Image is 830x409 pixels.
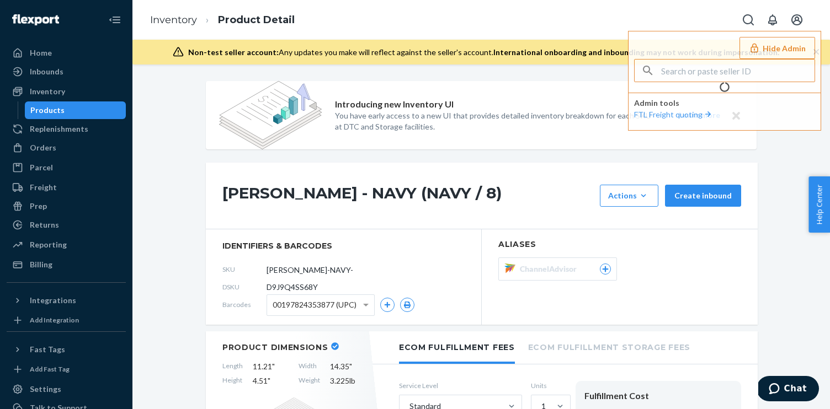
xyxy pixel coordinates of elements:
[219,81,322,149] img: new-reports-banner-icon.82668bd98b6a51aee86340f2a7b77ae3.png
[758,376,819,403] iframe: Opens a widget where you can chat to one of our agents
[30,364,70,374] div: Add Fast Tag
[30,142,56,153] div: Orders
[349,362,352,371] span: "
[222,300,267,309] span: Barcodes
[30,182,57,193] div: Freight
[493,47,779,57] span: International onboarding and inbounding may not work during impersonation.
[661,60,815,82] input: Search or paste seller ID
[25,101,126,119] a: Products
[7,363,126,376] a: Add Fast Tag
[7,216,126,234] a: Returns
[222,375,243,386] span: Height
[330,361,366,372] span: 14.35
[30,86,65,97] div: Inventory
[762,9,784,31] button: Open notifications
[30,295,76,306] div: Integrations
[268,376,270,385] span: "
[600,185,658,207] button: Actions
[7,120,126,138] a: Replenishments
[222,342,328,352] h2: Product Dimensions
[7,341,126,358] button: Fast Tags
[634,110,714,119] a: FTL Freight quoting
[12,14,59,25] img: Flexport logo
[222,265,267,274] span: SKU
[7,380,126,398] a: Settings
[222,185,594,207] h1: [PERSON_NAME] - NAVY (NAVY / 8)
[299,375,320,386] span: Weight
[30,201,47,212] div: Prep
[150,14,197,26] a: Inventory
[7,159,126,176] a: Parcel
[399,331,515,364] li: Ecom Fulfillment Fees
[330,375,366,386] span: 3.225 lb
[188,47,279,57] span: Non-test seller account:
[7,292,126,309] button: Integrations
[520,263,581,275] span: ChannelAdvisor
[7,179,126,196] a: Freight
[30,384,61,395] div: Settings
[7,44,126,62] a: Home
[299,361,320,372] span: Width
[218,14,295,26] a: Product Detail
[7,314,126,327] a: Add Integration
[7,63,126,80] a: Inbounds
[267,282,318,293] span: D9J9Q4SS68Y
[584,390,732,402] div: Fulfillment Cost
[498,240,741,249] h2: Aliases
[30,123,88,134] div: Replenishments
[273,295,357,314] span: 00197824353877 (UPC)
[7,256,126,273] a: Billing
[399,381,522,390] label: Service Level
[608,190,650,201] div: Actions
[30,344,65,355] div: Fast Tags
[253,361,289,372] span: 11.21
[665,185,741,207] button: Create inbound
[531,381,567,390] label: Units
[30,47,52,58] div: Home
[253,375,289,386] span: 4.51
[335,110,658,132] p: You have early access to a new UI that provides detailed inventory breakdown for each SKU at DTC ...
[30,105,65,116] div: Products
[498,257,617,281] button: ChannelAdvisor
[634,98,815,109] p: Admin tools
[7,236,126,254] a: Reporting
[7,83,126,100] a: Inventory
[141,4,304,36] ol: breadcrumbs
[104,9,126,31] button: Close Navigation
[30,239,67,250] div: Reporting
[222,282,267,292] span: DSKU
[30,162,53,173] div: Parcel
[786,9,808,31] button: Open account menu
[739,37,815,59] button: Hide Admin
[30,66,63,77] div: Inbounds
[30,259,52,270] div: Billing
[335,98,454,111] p: Introducing new Inventory UI
[737,9,759,31] button: Open Search Box
[272,362,275,371] span: "
[222,240,465,251] span: identifiers & barcodes
[30,315,79,325] div: Add Integration
[808,176,830,233] button: Help Center
[528,331,690,362] li: Ecom Fulfillment Storage Fees
[188,47,779,58] div: Any updates you make will reflect against the seller's account.
[7,197,126,215] a: Prep
[30,219,59,230] div: Returns
[7,139,126,157] a: Orders
[222,361,243,372] span: Length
